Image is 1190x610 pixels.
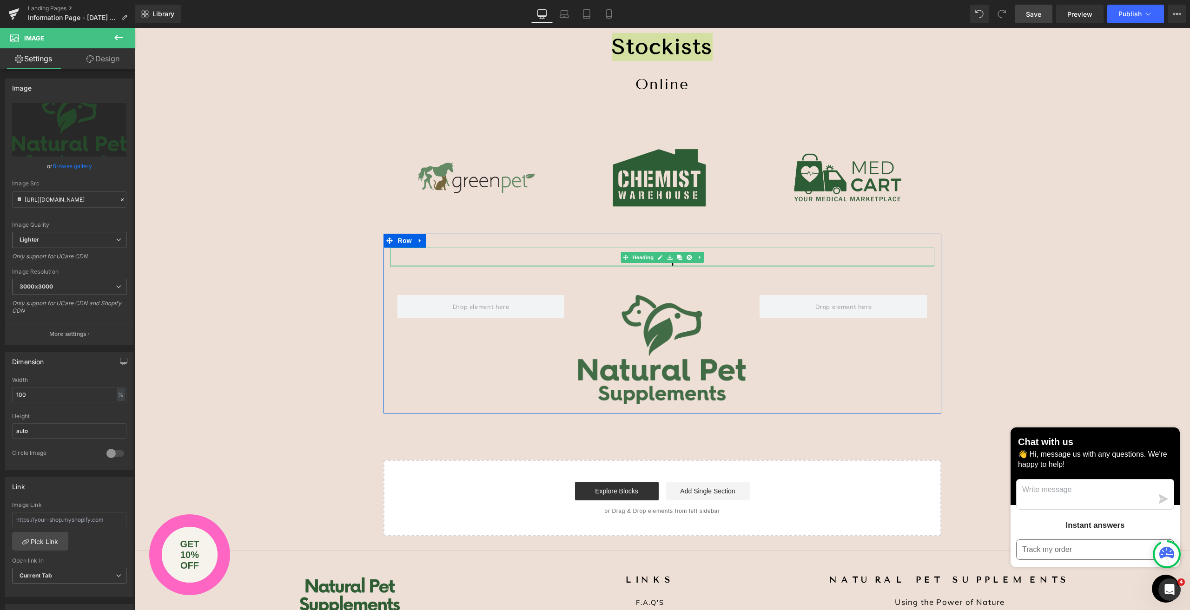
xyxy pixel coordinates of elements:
[12,269,126,275] div: Image Resolution
[441,454,524,472] a: Explore Blocks
[553,5,575,23] a: Laptop
[502,569,530,583] a: F.A.Q's
[20,572,53,579] b: Current Tab
[53,158,92,174] a: Browse gallery
[12,532,68,551] a: Pick Link
[575,5,598,23] a: Tablet
[280,206,292,220] a: Expand / Collapse
[12,222,126,228] div: Image Quality
[373,547,658,558] h2: links
[256,47,800,66] h1: Online
[12,413,126,420] div: Height
[531,224,541,235] a: Save element
[1168,5,1186,23] button: More
[873,400,1048,575] inbox-online-store-chat: Shopify online store chat
[1118,10,1142,18] span: Publish
[12,300,126,321] div: Only support for UCare CDN and Shopify CDN
[1056,5,1104,23] a: Preview
[12,449,97,459] div: Circle Image
[12,180,126,187] div: Image Src
[12,478,25,491] div: Link
[24,34,44,42] span: Image
[673,567,958,581] p: Using the Power of Nature
[6,323,133,345] button: More settings
[970,5,989,23] button: Undo
[261,206,280,220] span: Row
[531,5,553,23] a: Desktop
[673,547,958,558] h2: Natural Pet Supplements
[598,5,620,23] a: Mobile
[12,353,44,366] div: Dimension
[12,502,126,508] div: Image Link
[12,161,126,171] div: or
[12,377,126,383] div: Width
[477,6,578,32] strong: Stockists
[12,191,126,208] input: Link
[117,388,125,401] div: %
[20,283,53,290] b: 3000x3000
[152,10,174,18] span: Library
[12,423,126,439] input: auto
[992,5,1011,23] button: Redo
[550,224,560,235] a: Delete Element
[496,224,521,235] span: Heading
[27,499,83,555] button: GET 10% OFF
[540,224,550,235] a: Clone Element
[28,14,117,21] span: Information Page - [DATE] 10:48:53
[532,454,615,472] a: Add Single Section
[30,505,80,549] div: GET 10% OFF
[1067,9,1092,19] span: Preview
[12,253,126,266] div: Only support for UCare CDN
[49,330,86,338] p: More settings
[69,48,137,69] a: Design
[28,5,135,12] a: Landing Pages
[1177,578,1185,586] span: 4
[12,558,126,564] div: Open link In
[1107,5,1164,23] button: Publish
[12,512,126,527] input: https://your-shop.myshopify.com
[20,236,39,243] b: Lighter
[135,5,181,23] a: New Library
[560,224,569,235] a: Expand / Collapse
[264,480,792,486] p: or Drag & Drop elements from left sidebar
[1026,9,1041,19] span: Save
[12,79,32,92] div: Image
[12,387,126,402] input: auto
[1158,578,1181,601] iframe: Intercom live chat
